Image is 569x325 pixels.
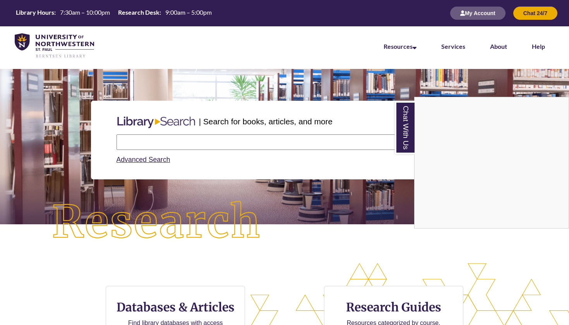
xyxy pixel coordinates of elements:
[384,43,416,50] a: Resources
[414,97,569,229] div: Chat With Us
[490,43,507,50] a: About
[395,101,415,154] a: Chat With Us
[441,43,465,50] a: Services
[532,43,545,50] a: Help
[415,97,569,228] iframe: Chat Widget
[15,33,94,58] img: UNWSP Library Logo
